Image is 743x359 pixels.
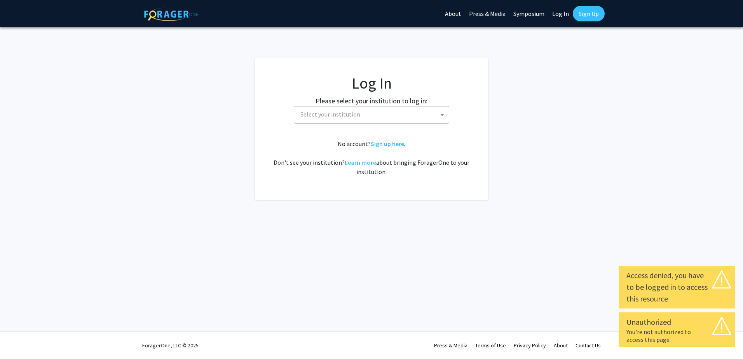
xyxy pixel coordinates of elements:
span: Select your institution [300,110,360,118]
a: Learn more about bringing ForagerOne to your institution [345,159,376,166]
div: ForagerOne, LLC © 2025 [142,332,199,359]
a: Sign up here [371,140,404,148]
a: Sign Up [573,6,605,21]
a: Contact Us [576,342,601,349]
img: ForagerOne Logo [144,7,199,21]
a: About [554,342,568,349]
div: You're not authorized to access this page. [626,328,727,343]
div: No account? . Don't see your institution? about bringing ForagerOne to your institution. [270,139,473,176]
a: Terms of Use [475,342,506,349]
span: Select your institution [297,106,449,122]
div: Access denied, you have to be logged in to access this resource [626,270,727,305]
div: Unauthorized [626,316,727,328]
span: Select your institution [294,106,449,124]
a: Privacy Policy [514,342,546,349]
a: Press & Media [434,342,467,349]
label: Please select your institution to log in: [316,96,427,106]
h1: Log In [270,74,473,92]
